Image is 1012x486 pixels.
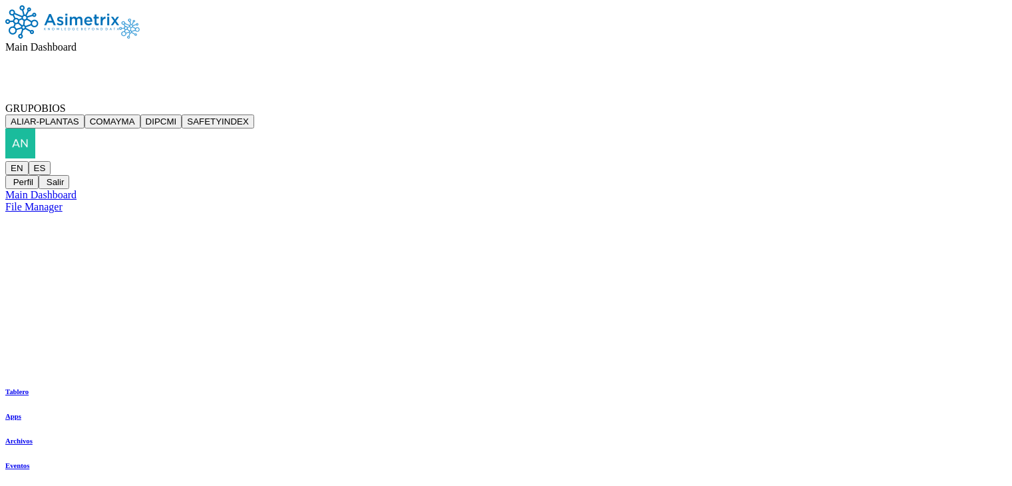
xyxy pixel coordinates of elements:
button: ES [29,161,51,175]
a: Apps [5,412,33,420]
button: ALIAR-PLANTAS [5,115,84,128]
a: Archivos [5,437,33,445]
a: Eventos [5,461,33,469]
img: Asimetrix logo [5,5,119,39]
button: SAFETYINDEX [182,115,254,128]
button: Perfil [5,175,39,189]
a: Main Dashboard [5,189,1007,201]
a: Tablero [5,387,33,395]
span: GRUPOBIOS [5,103,66,114]
span: Main Dashboard [5,41,77,53]
img: Asimetrix logo [119,19,140,39]
button: EN [5,161,29,175]
a: File Manager [5,201,1007,213]
button: COMAYMA [84,115,140,128]
button: Salir [39,175,69,189]
button: DIPCMI [140,115,182,128]
img: andrea.alvarez@premexcorp.com profile pic [5,128,35,158]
